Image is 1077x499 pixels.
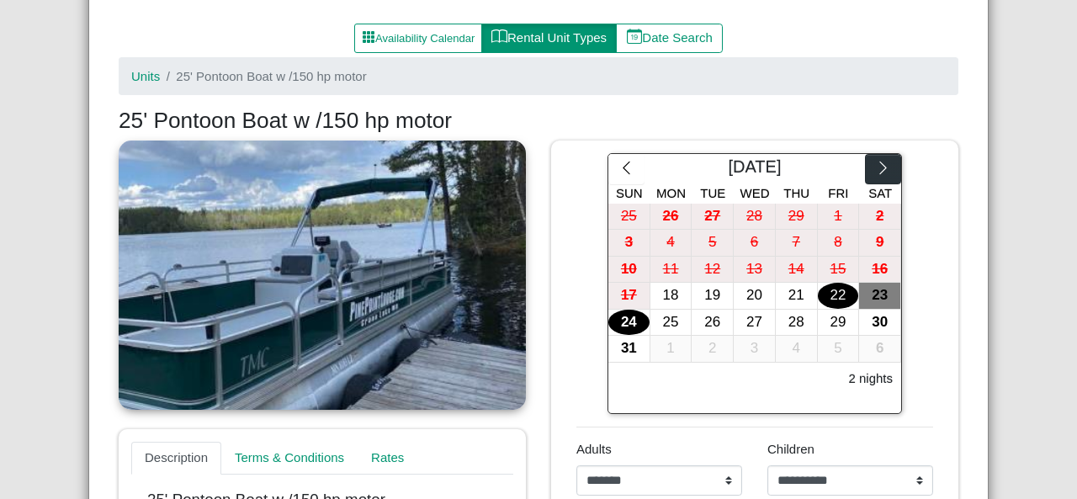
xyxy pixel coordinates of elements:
[734,257,776,284] button: 13
[776,310,818,337] button: 28
[608,283,650,309] div: 17
[875,160,891,176] svg: chevron right
[859,204,901,231] button: 2
[650,310,692,336] div: 25
[818,336,859,362] div: 5
[776,230,818,257] button: 7
[131,442,221,475] a: Description
[734,230,776,257] button: 6
[734,230,775,256] div: 6
[692,310,734,337] button: 26
[608,204,650,230] div: 25
[692,230,733,256] div: 5
[650,336,692,363] button: 1
[776,230,817,256] div: 7
[692,257,733,283] div: 12
[692,336,733,362] div: 2
[491,29,507,45] svg: book
[608,230,650,256] div: 3
[818,283,860,310] button: 22
[776,204,817,230] div: 29
[767,442,814,456] span: Children
[692,283,733,309] div: 19
[818,257,859,283] div: 15
[859,283,901,310] button: 23
[616,24,723,54] button: calendar dateDate Search
[818,336,860,363] button: 5
[859,283,900,309] div: 23
[608,230,650,257] button: 3
[776,336,817,362] div: 4
[734,336,775,362] div: 3
[481,24,617,54] button: bookRental Unit Types
[818,230,860,257] button: 8
[776,283,818,310] button: 21
[362,30,375,44] svg: grid3x3 gap fill
[818,204,859,230] div: 1
[650,230,692,257] button: 4
[859,257,900,283] div: 16
[776,310,817,336] div: 28
[650,283,692,310] button: 18
[176,69,366,83] span: 25' Pontoon Boat w /150 hp motor
[734,310,775,336] div: 27
[692,257,734,284] button: 12
[818,230,859,256] div: 8
[734,283,775,309] div: 20
[818,283,859,309] div: 22
[692,283,734,310] button: 19
[608,154,645,184] button: chevron left
[776,336,818,363] button: 4
[734,310,776,337] button: 27
[358,442,417,475] a: Rates
[608,257,650,283] div: 10
[576,442,612,456] span: Adults
[650,204,692,231] button: 26
[859,310,900,336] div: 30
[650,336,692,362] div: 1
[608,336,650,363] button: 31
[616,186,643,200] span: Sun
[650,257,692,283] div: 11
[734,283,776,310] button: 20
[692,230,734,257] button: 5
[868,186,892,200] span: Sat
[859,310,901,337] button: 30
[131,69,160,83] a: Units
[818,310,859,336] div: 29
[650,204,692,230] div: 26
[859,204,900,230] div: 2
[656,186,686,200] span: Mon
[776,283,817,309] div: 21
[776,257,817,283] div: 14
[859,257,901,284] button: 16
[818,257,860,284] button: 15
[734,204,776,231] button: 28
[734,336,776,363] button: 3
[740,186,770,200] span: Wed
[650,230,692,256] div: 4
[608,204,650,231] button: 25
[119,108,958,135] h3: 25' Pontoon Boat w /150 hp motor
[776,257,818,284] button: 14
[692,204,733,230] div: 27
[650,283,692,309] div: 18
[734,204,775,230] div: 28
[608,336,650,362] div: 31
[221,442,358,475] a: Terms & Conditions
[700,186,725,200] span: Tue
[627,29,643,45] svg: calendar date
[859,336,900,362] div: 6
[692,204,734,231] button: 27
[608,310,650,337] button: 24
[650,310,692,337] button: 25
[692,336,734,363] button: 2
[618,160,634,176] svg: chevron left
[859,230,900,256] div: 9
[848,371,893,386] h6: 2 nights
[818,204,860,231] button: 1
[859,230,901,257] button: 9
[608,310,650,336] div: 24
[783,186,809,200] span: Thu
[828,186,848,200] span: Fri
